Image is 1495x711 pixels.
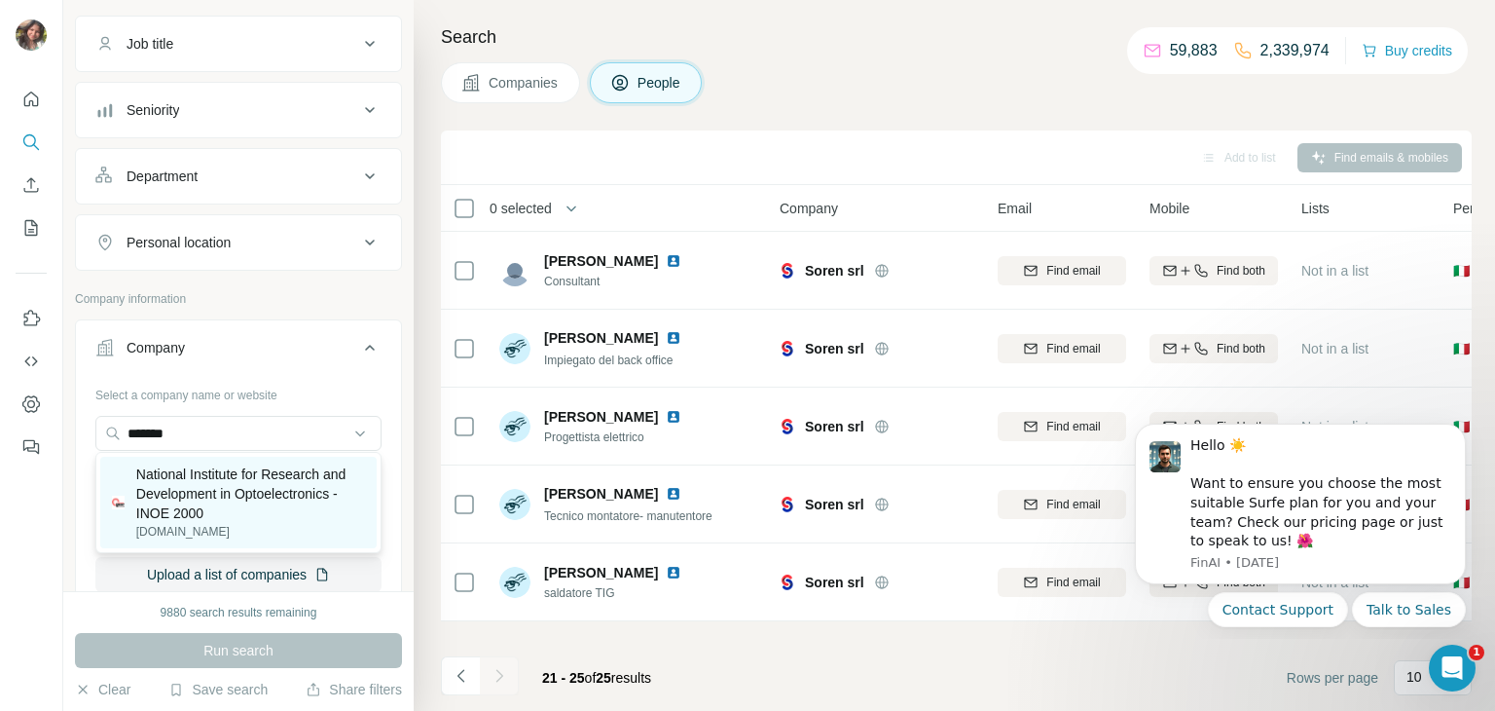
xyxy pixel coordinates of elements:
img: National Institute for Research and Development in Optoelectronics - INOE 2000 [112,496,125,508]
p: [DOMAIN_NAME] [136,523,365,541]
span: Tecnico montatore- manutentore [544,509,712,523]
img: Logo of Soren srl [780,341,795,356]
img: LinkedIn logo [666,409,681,425]
button: Find email [998,490,1126,519]
button: Use Surfe API [16,344,47,379]
iframe: Intercom live chat [1429,645,1476,692]
span: Soren srl [805,339,864,358]
span: [PERSON_NAME] [544,328,658,348]
button: Save search [168,680,268,699]
span: 🇮🇹 [1453,339,1470,358]
div: Seniority [127,100,179,120]
button: Enrich CSV [16,168,47,203]
span: Impiegato del back office [544,354,674,367]
span: of [585,670,597,686]
span: Find email [1046,496,1100,513]
button: Seniority [76,87,401,133]
span: Soren srl [805,495,864,514]
img: Logo of Soren srl [780,575,795,590]
span: Find email [1046,574,1100,591]
button: Search [16,125,47,160]
span: Mobile [1149,199,1189,218]
span: [PERSON_NAME] [544,563,658,582]
span: 21 - 25 [542,670,585,686]
div: Job title [127,34,173,54]
p: National Institute for Research and Development in Optoelectronics - INOE 2000 [136,465,365,523]
span: Company [780,199,838,218]
span: Lists [1301,199,1330,218]
img: Logo of Soren srl [780,263,795,279]
img: Avatar [499,567,530,598]
img: Avatar [16,19,47,51]
img: Logo of Soren srl [780,497,795,512]
h4: Search [441,23,1472,51]
span: [PERSON_NAME] [544,484,658,504]
button: Share filters [306,680,402,699]
span: Find both [1217,262,1265,280]
button: Navigate to previous page [441,656,480,695]
span: People [638,73,682,93]
span: 0 selected [490,199,552,218]
div: Company [127,338,185,357]
img: Avatar [499,255,530,286]
img: LinkedIn logo [666,253,681,269]
p: 2,339,974 [1260,39,1330,62]
span: Find email [1046,262,1100,280]
button: Job title [76,20,401,67]
button: Personal location [76,219,401,266]
img: LinkedIn logo [666,486,681,502]
p: 59,883 [1170,39,1218,62]
span: Soren srl [805,417,864,436]
iframe: Intercom notifications message [1106,407,1495,639]
button: Feedback [16,430,47,465]
span: Find email [1046,340,1100,357]
span: saldatore TIG [544,584,689,602]
span: Find email [1046,418,1100,435]
span: Find both [1217,340,1265,357]
span: 🇮🇹 [1453,261,1470,281]
button: My lists [16,210,47,245]
div: Personal location [127,233,231,252]
span: Not in a list [1301,263,1368,279]
span: Rows per page [1287,668,1378,688]
button: Find email [998,412,1126,441]
span: Not in a list [1301,341,1368,356]
span: Companies [489,73,560,93]
button: Buy credits [1362,37,1452,64]
button: Clear [75,680,130,699]
button: Department [76,153,401,200]
img: Avatar [499,333,530,364]
button: Find email [998,334,1126,363]
span: Progettista elettrico [544,429,689,446]
p: Company information [75,290,402,308]
span: 25 [596,670,611,686]
span: [PERSON_NAME] [544,407,658,427]
button: Find both [1149,334,1278,363]
button: Find email [998,256,1126,285]
div: Select a company name or website [95,379,382,404]
button: Quick start [16,82,47,117]
button: Use Surfe on LinkedIn [16,301,47,336]
div: 9880 search results remaining [161,604,317,621]
img: Avatar [499,489,530,520]
button: Find email [998,568,1126,597]
span: Email [998,199,1032,218]
button: Upload a list of companies [95,557,382,592]
img: LinkedIn logo [666,330,681,346]
span: Soren srl [805,261,864,281]
span: Soren srl [805,573,864,592]
span: [PERSON_NAME] [544,251,658,271]
img: LinkedIn logo [666,565,681,580]
p: 10 [1406,667,1422,687]
span: results [542,670,651,686]
button: Dashboard [16,387,47,422]
button: Company [76,324,401,379]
